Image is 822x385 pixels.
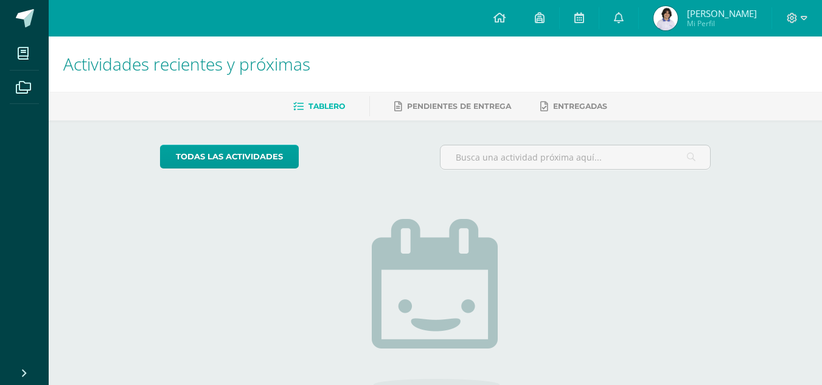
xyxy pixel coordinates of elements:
[63,52,310,75] span: Actividades recientes y próximas
[441,145,710,169] input: Busca una actividad próxima aquí...
[160,145,299,168] a: todas las Actividades
[540,97,607,116] a: Entregadas
[394,97,511,116] a: Pendientes de entrega
[308,102,345,111] span: Tablero
[407,102,511,111] span: Pendientes de entrega
[653,6,678,30] img: a5fef2e16108585c4a823a1acb3af389.png
[553,102,607,111] span: Entregadas
[687,18,757,29] span: Mi Perfil
[687,7,757,19] span: [PERSON_NAME]
[293,97,345,116] a: Tablero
